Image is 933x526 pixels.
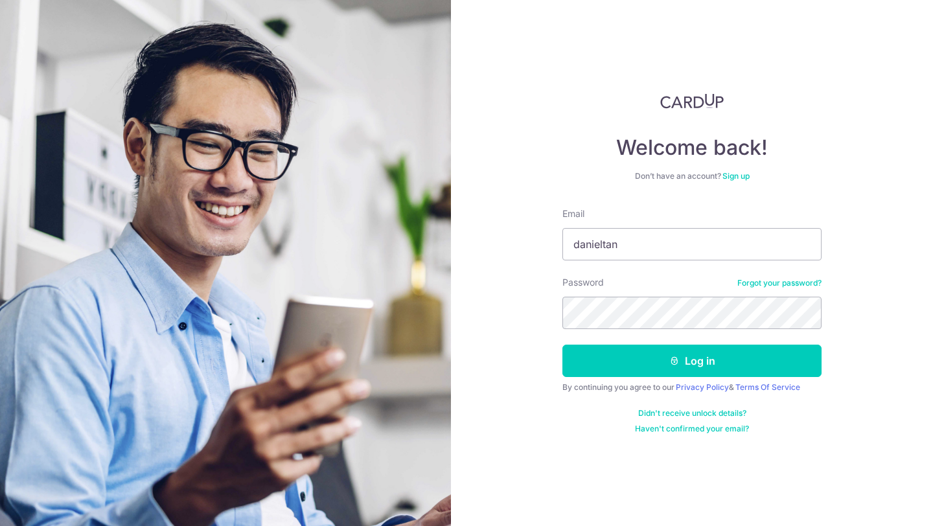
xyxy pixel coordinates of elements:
[562,276,604,289] label: Password
[737,278,822,288] a: Forgot your password?
[735,382,800,392] a: Terms Of Service
[660,93,724,109] img: CardUp Logo
[562,207,584,220] label: Email
[676,382,729,392] a: Privacy Policy
[562,135,822,161] h4: Welcome back!
[722,171,750,181] a: Sign up
[562,345,822,377] button: Log in
[562,171,822,181] div: Don’t have an account?
[562,228,822,260] input: Enter your Email
[562,382,822,393] div: By continuing you agree to our &
[635,424,749,434] a: Haven't confirmed your email?
[638,408,746,418] a: Didn't receive unlock details?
